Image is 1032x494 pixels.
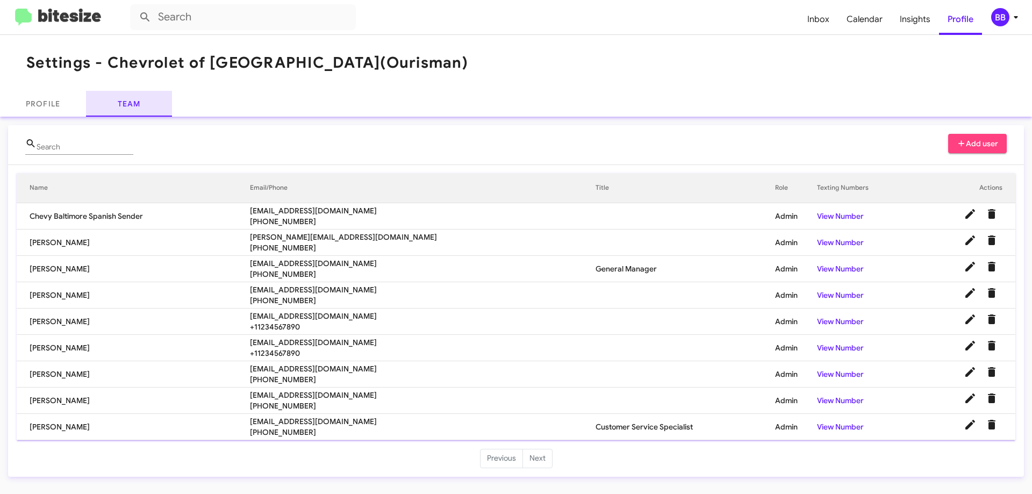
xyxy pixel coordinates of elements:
span: [EMAIL_ADDRESS][DOMAIN_NAME] [250,363,596,374]
span: [PHONE_NUMBER] [250,242,596,253]
button: Delete User [981,230,1002,251]
button: Delete User [981,282,1002,304]
span: (Ourisman) [380,53,468,72]
td: [PERSON_NAME] [17,309,250,335]
td: [PERSON_NAME] [17,335,250,361]
a: Inbox [799,4,838,35]
input: Name or Email [37,143,133,152]
td: Admin [775,282,817,309]
td: [PERSON_NAME] [17,388,250,414]
td: Admin [775,335,817,361]
a: View Number [817,369,864,379]
span: +11234567890 [250,321,596,332]
td: Admin [775,388,817,414]
a: View Number [817,396,864,405]
span: [EMAIL_ADDRESS][DOMAIN_NAME] [250,284,596,295]
span: [EMAIL_ADDRESS][DOMAIN_NAME] [250,311,596,321]
td: Admin [775,309,817,335]
span: [PHONE_NUMBER] [250,269,596,280]
span: [EMAIL_ADDRESS][DOMAIN_NAME] [250,258,596,269]
td: Chevy Baltimore Spanish Sender [17,203,250,230]
a: Team [86,91,172,117]
div: BB [991,8,1009,26]
td: Admin [775,203,817,230]
td: Admin [775,256,817,282]
a: Calendar [838,4,891,35]
h1: Settings - Chevrolet of [GEOGRAPHIC_DATA] [26,54,468,71]
td: General Manager [596,256,775,282]
span: [PHONE_NUMBER] [250,427,596,438]
button: Delete User [981,361,1002,383]
a: View Number [817,211,864,221]
span: [PERSON_NAME][EMAIL_ADDRESS][DOMAIN_NAME] [250,232,596,242]
a: View Number [817,422,864,432]
input: Search [130,4,356,30]
button: Add user [948,134,1007,153]
a: View Number [817,238,864,247]
span: [EMAIL_ADDRESS][DOMAIN_NAME] [250,390,596,400]
a: Insights [891,4,939,35]
th: Email/Phone [250,173,596,203]
td: Customer Service Specialist [596,414,775,440]
td: [PERSON_NAME] [17,361,250,388]
span: [PHONE_NUMBER] [250,216,596,227]
th: Actions [912,173,1015,203]
a: View Number [817,343,864,353]
th: Texting Numbers [817,173,912,203]
td: [PERSON_NAME] [17,414,250,440]
td: [PERSON_NAME] [17,282,250,309]
th: Name [17,173,250,203]
span: [PHONE_NUMBER] [250,295,596,306]
td: [PERSON_NAME] [17,230,250,256]
button: Delete User [981,414,1002,435]
span: [EMAIL_ADDRESS][DOMAIN_NAME] [250,416,596,427]
button: Delete User [981,335,1002,356]
a: View Number [817,264,864,274]
span: [EMAIL_ADDRESS][DOMAIN_NAME] [250,205,596,216]
span: [EMAIL_ADDRESS][DOMAIN_NAME] [250,337,596,348]
span: +11234567890 [250,348,596,359]
button: Delete User [981,388,1002,409]
button: Delete User [981,203,1002,225]
th: Role [775,173,817,203]
a: Profile [939,4,982,35]
button: BB [982,8,1020,26]
a: View Number [817,290,864,300]
td: Admin [775,414,817,440]
button: Delete User [981,309,1002,330]
td: Admin [775,230,817,256]
th: Title [596,173,775,203]
td: Admin [775,361,817,388]
span: [PHONE_NUMBER] [250,374,596,385]
span: [PHONE_NUMBER] [250,400,596,411]
span: Add user [957,134,999,153]
td: [PERSON_NAME] [17,256,250,282]
button: Delete User [981,256,1002,277]
a: View Number [817,317,864,326]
